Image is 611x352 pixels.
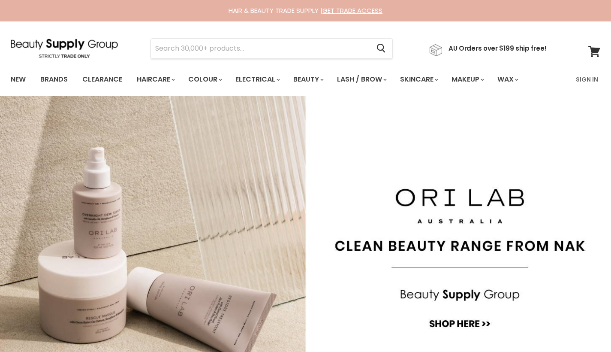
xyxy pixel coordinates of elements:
a: Electrical [229,70,285,88]
a: Colour [182,70,227,88]
a: Clearance [76,70,129,88]
ul: Main menu [4,67,548,92]
button: Search [370,39,392,58]
a: Wax [491,70,524,88]
a: Lash / Brow [331,70,392,88]
a: GET TRADE ACCESS [322,6,382,15]
a: Haircare [130,70,180,88]
a: Makeup [445,70,489,88]
a: Sign In [571,70,603,88]
a: Skincare [394,70,443,88]
a: Beauty [287,70,329,88]
input: Search [151,39,370,58]
a: New [4,70,32,88]
iframe: Gorgias live chat messenger [568,312,602,343]
a: Brands [34,70,74,88]
form: Product [150,38,393,59]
